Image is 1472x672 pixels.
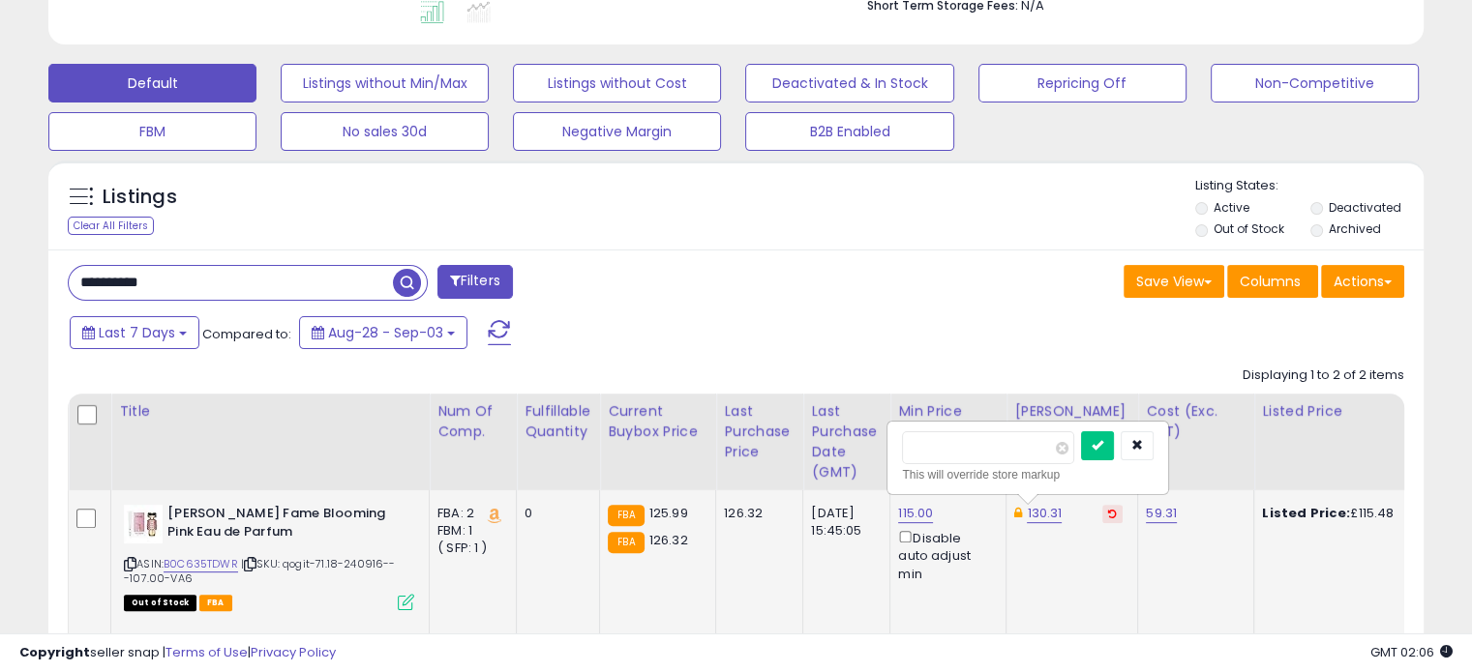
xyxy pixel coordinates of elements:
[48,64,256,102] button: Default
[124,505,163,543] img: 41d7Bn9gNgL._SL40_.jpg
[1262,504,1350,522] b: Listed Price:
[608,505,644,526] small: FBA
[649,531,688,549] span: 126.32
[1014,401,1129,422] div: [PERSON_NAME]
[898,504,933,523] a: 115.00
[811,505,875,540] div: [DATE] 15:45:05
[299,316,467,349] button: Aug-28 - Sep-03
[649,504,688,522] span: 125.99
[281,112,489,151] button: No sales 30d
[1243,366,1404,385] div: Displaying 1 to 2 of 2 items
[167,505,403,545] b: [PERSON_NAME] Fame Blooming Pink Eau de Parfum
[608,401,707,442] div: Current Buybox Price
[1328,199,1400,216] label: Deactivated
[124,505,414,608] div: ASIN:
[978,64,1187,102] button: Repricing Off
[898,527,991,583] div: Disable auto adjust min
[745,112,953,151] button: B2B Enabled
[165,643,248,661] a: Terms of Use
[124,556,396,585] span: | SKU: qogit-71.18-240916---107.00-VA6
[1370,643,1453,661] span: 2025-09-11 02:06 GMT
[1328,220,1380,237] label: Archived
[608,532,644,553] small: FBA
[437,540,501,557] div: ( SFP: 1 )
[164,556,238,572] a: B0C635TDWR
[437,505,501,522] div: FBA: 2
[513,64,721,102] button: Listings without Cost
[19,643,90,661] strong: Copyright
[1227,265,1318,298] button: Columns
[1146,401,1246,442] div: Cost (Exc. VAT)
[1146,504,1177,523] a: 59.31
[724,505,788,522] div: 126.32
[1124,265,1224,298] button: Save View
[1240,272,1301,291] span: Columns
[251,643,336,661] a: Privacy Policy
[1214,199,1249,216] label: Active
[199,595,232,611] span: FBA
[1214,220,1284,237] label: Out of Stock
[437,401,508,442] div: Num of Comp.
[202,325,291,343] span: Compared to:
[525,401,591,442] div: Fulfillable Quantity
[437,265,513,299] button: Filters
[281,64,489,102] button: Listings without Min/Max
[119,401,421,422] div: Title
[437,522,501,540] div: FBM: 1
[328,323,443,342] span: Aug-28 - Sep-03
[48,112,256,151] button: FBM
[103,184,177,211] h5: Listings
[1195,177,1424,195] p: Listing States:
[19,644,336,662] div: seller snap | |
[1262,401,1429,422] div: Listed Price
[70,316,199,349] button: Last 7 Days
[1321,265,1404,298] button: Actions
[745,64,953,102] button: Deactivated & In Stock
[898,401,998,422] div: Min Price
[1027,504,1062,523] a: 130.31
[124,595,196,611] span: All listings that are currently out of stock and unavailable for purchase on Amazon
[1211,64,1419,102] button: Non-Competitive
[513,112,721,151] button: Negative Margin
[99,323,175,342] span: Last 7 Days
[902,465,1154,484] div: This will override store markup
[1262,505,1423,522] div: £115.48
[525,505,585,522] div: 0
[811,401,882,482] div: Last Purchase Date (GMT)
[68,217,154,235] div: Clear All Filters
[724,401,795,462] div: Last Purchase Price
